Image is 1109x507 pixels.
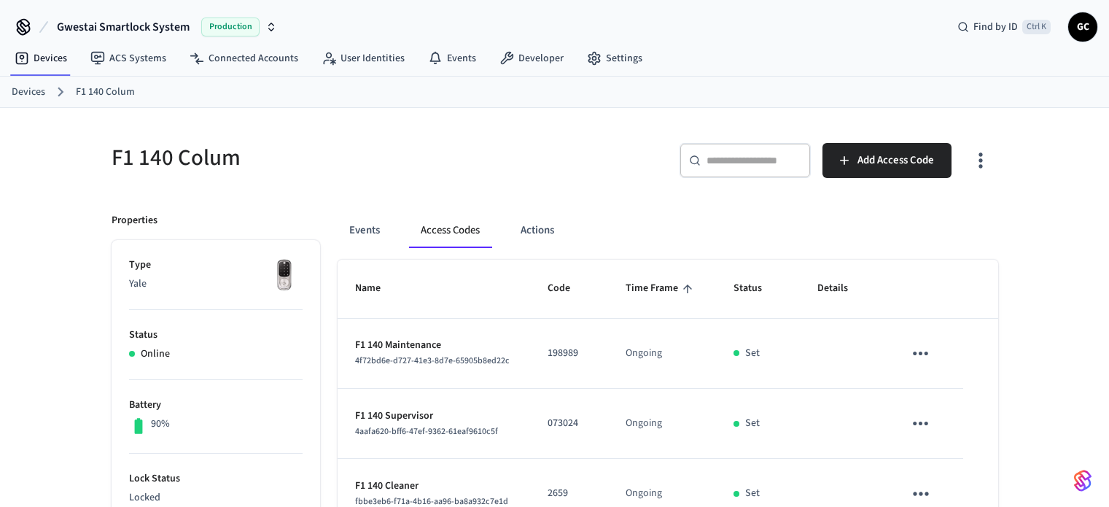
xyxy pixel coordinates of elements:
p: F1 140 Cleaner [355,479,513,494]
span: Status [734,277,781,300]
span: 4f72bd6e-d727-41e3-8d7e-65905b8ed22c [355,355,510,367]
a: ACS Systems [79,45,178,71]
p: Battery [129,398,303,413]
p: F1 140 Maintenance [355,338,513,353]
span: Ctrl K [1022,20,1051,34]
p: Lock Status [129,471,303,487]
h5: F1 140 Colum [112,143,546,173]
a: Connected Accounts [178,45,310,71]
p: 2659 [548,486,591,501]
button: Access Codes [409,213,491,248]
p: Yale [129,276,303,292]
div: Find by IDCtrl K [946,14,1062,40]
a: F1 140 Colum [76,85,135,100]
span: Name [355,277,400,300]
span: Production [201,18,260,36]
span: 4aafa620-bff6-47ef-9362-61eaf9610c5f [355,425,498,438]
button: Events [338,213,392,248]
p: 90% [151,417,170,432]
td: Ongoing [608,389,717,459]
p: Properties [112,213,157,228]
p: Set [745,486,760,501]
a: Events [416,45,488,71]
a: Developer [488,45,575,71]
a: Settings [575,45,654,71]
button: Actions [509,213,566,248]
p: F1 140 Supervisor [355,409,513,424]
p: Type [129,258,303,273]
span: Code [548,277,589,300]
span: Find by ID [973,20,1018,34]
a: Devices [3,45,79,71]
p: Set [745,346,760,361]
span: Time Frame [626,277,697,300]
td: Ongoing [608,319,717,389]
p: Set [745,416,760,431]
button: Add Access Code [822,143,952,178]
img: SeamLogoGradient.69752ec5.svg [1074,469,1092,492]
span: GC [1070,14,1096,40]
span: Details [817,277,867,300]
p: Locked [129,490,303,506]
img: Yale Assure Touchscreen Wifi Smart Lock, Satin Nickel, Front [266,258,303,294]
p: 198989 [548,346,591,361]
a: Devices [12,85,45,100]
p: 073024 [548,416,591,431]
span: Gwestai Smartlock System [57,18,190,36]
span: Add Access Code [857,151,934,170]
p: Online [141,347,170,362]
a: User Identities [310,45,416,71]
button: GC [1068,12,1097,42]
div: ant example [338,213,998,248]
p: Status [129,328,303,343]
